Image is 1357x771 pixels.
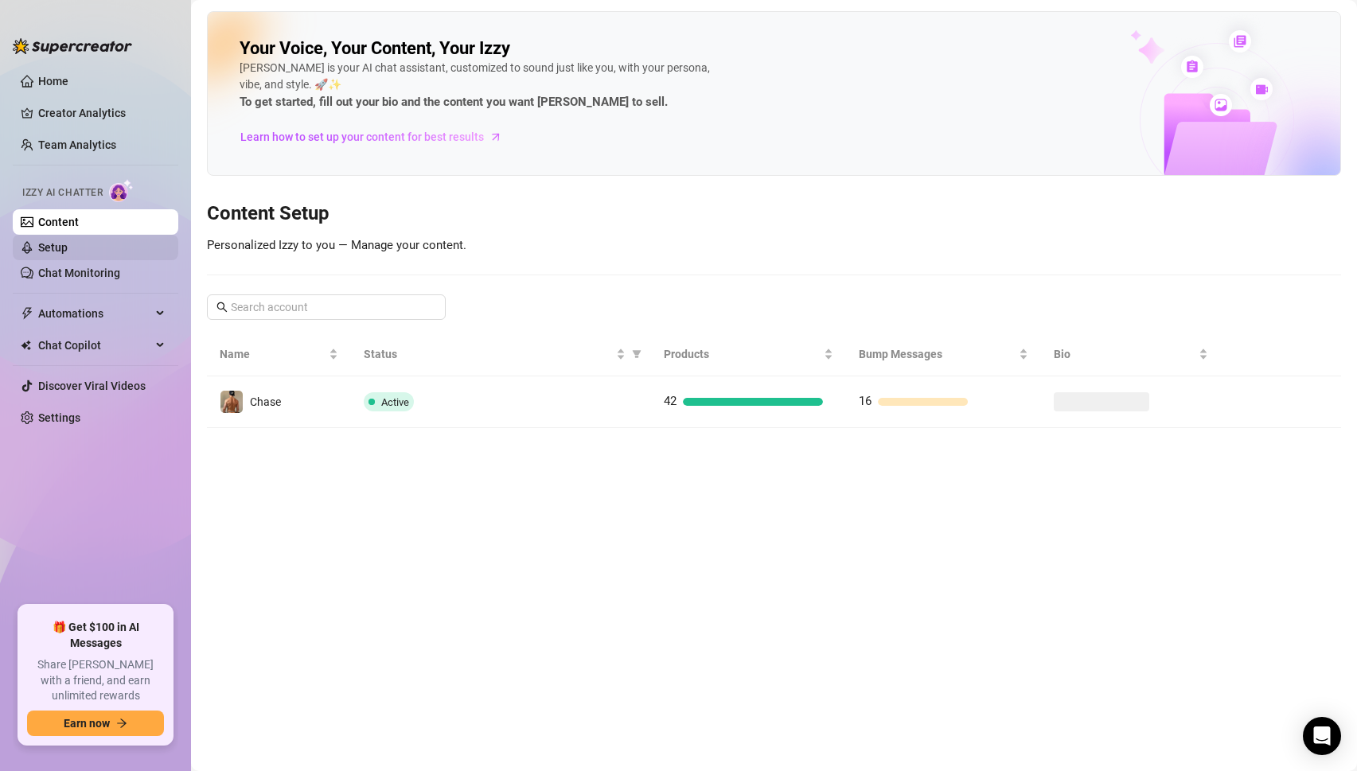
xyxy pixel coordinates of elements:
[231,298,423,316] input: Search account
[240,37,510,60] h2: Your Voice, Your Content, Your Izzy
[21,340,31,351] img: Chat Copilot
[207,238,466,252] span: Personalized Izzy to you — Manage your content.
[629,342,645,366] span: filter
[220,345,326,363] span: Name
[1303,717,1341,755] div: Open Intercom Messenger
[38,301,151,326] span: Automations
[664,345,821,363] span: Products
[859,345,1016,363] span: Bump Messages
[364,345,613,363] span: Status
[38,138,116,151] a: Team Analytics
[38,267,120,279] a: Chat Monitoring
[859,394,872,408] span: 16
[38,100,166,126] a: Creator Analytics
[38,75,68,88] a: Home
[38,380,146,392] a: Discover Viral Videos
[27,657,164,704] span: Share [PERSON_NAME] with a friend, and earn unlimited rewards
[22,185,103,201] span: Izzy AI Chatter
[21,307,33,320] span: thunderbolt
[38,216,79,228] a: Content
[846,333,1041,376] th: Bump Messages
[207,333,351,376] th: Name
[664,394,677,408] span: 42
[250,395,281,408] span: Chase
[351,333,651,376] th: Status
[13,38,132,54] img: logo-BBDzfeDw.svg
[216,302,228,313] span: search
[38,411,80,424] a: Settings
[38,333,151,358] span: Chat Copilot
[240,128,484,146] span: Learn how to set up your content for best results
[240,124,514,150] a: Learn how to set up your content for best results
[27,620,164,651] span: 🎁 Get $100 in AI Messages
[109,179,134,202] img: AI Chatter
[240,60,717,112] div: [PERSON_NAME] is your AI chat assistant, customized to sound just like you, with your persona, vi...
[1094,13,1340,175] img: ai-chatter-content-library-cLFOSyPT.png
[632,349,641,359] span: filter
[488,129,504,145] span: arrow-right
[38,241,68,254] a: Setup
[27,711,164,736] button: Earn nowarrow-right
[651,333,846,376] th: Products
[240,95,668,109] strong: To get started, fill out your bio and the content you want [PERSON_NAME] to sell.
[64,717,110,730] span: Earn now
[207,201,1341,227] h3: Content Setup
[1041,333,1221,376] th: Bio
[1054,345,1195,363] span: Bio
[381,396,409,408] span: Active
[116,718,127,729] span: arrow-right
[220,391,243,413] img: Chase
